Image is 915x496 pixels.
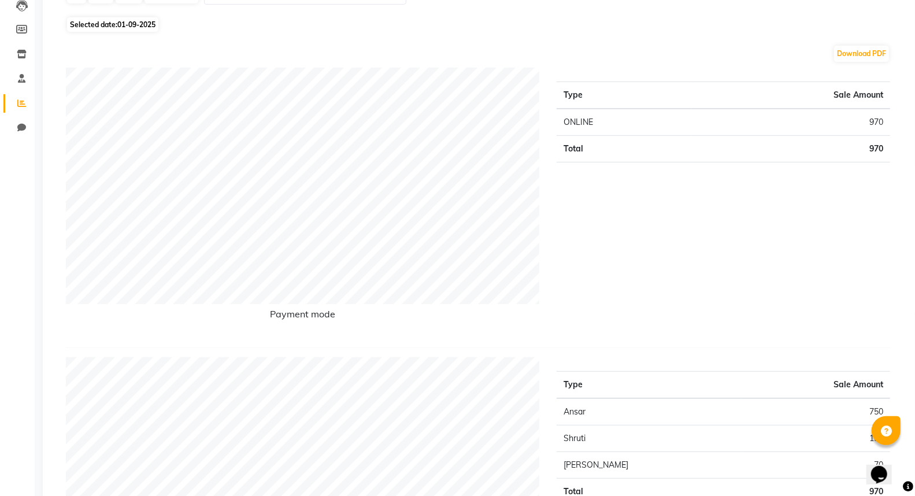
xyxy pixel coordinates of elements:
[741,452,890,479] td: 70
[692,109,890,136] td: 970
[66,309,539,324] h6: Payment mode
[557,372,741,399] th: Type
[866,450,903,484] iframe: chat widget
[692,136,890,162] td: 970
[741,398,890,425] td: 750
[741,372,890,399] th: Sale Amount
[557,109,692,136] td: ONLINE
[557,425,741,452] td: Shruti
[692,82,890,109] th: Sale Amount
[557,82,692,109] th: Type
[557,136,692,162] td: Total
[741,425,890,452] td: 150
[67,17,158,32] span: Selected date:
[557,398,741,425] td: Ansar
[834,46,889,62] button: Download PDF
[557,452,741,479] td: [PERSON_NAME]
[117,20,155,29] span: 01-09-2025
